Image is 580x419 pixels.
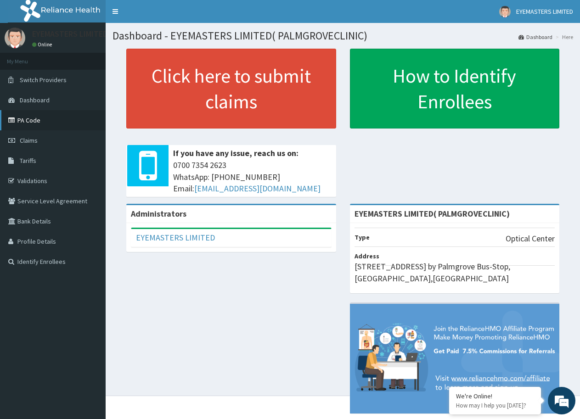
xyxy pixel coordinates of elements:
p: Optical Center [506,233,555,245]
span: Switch Providers [20,76,67,84]
b: Address [355,252,379,260]
li: Here [553,33,573,41]
span: 0700 7354 2623 WhatsApp: [PHONE_NUMBER] Email: [173,159,332,195]
h1: Dashboard - EYEMASTERS LIMITED( PALMGROVECLINIC) [113,30,573,42]
strong: EYEMASTERS LIMITED( PALMGROVECLINIC) [355,208,510,219]
a: EYEMASTERS LIMITED [136,232,215,243]
b: Type [355,233,370,241]
p: [STREET_ADDRESS] by Palmgrove Bus-Stop,[GEOGRAPHIC_DATA],[GEOGRAPHIC_DATA] [355,261,555,284]
span: Dashboard [20,96,50,104]
img: User Image [499,6,511,17]
b: Administrators [131,208,186,219]
img: provider-team-banner.png [350,304,560,413]
p: EYEMASTERS LIMITED [32,30,108,38]
a: Dashboard [518,33,552,41]
b: If you have any issue, reach us on: [173,148,298,158]
span: EYEMASTERS LIMITED [516,7,573,16]
div: We're Online! [456,392,534,400]
span: Claims [20,136,38,145]
p: How may I help you today? [456,402,534,409]
a: [EMAIL_ADDRESS][DOMAIN_NAME] [194,183,321,194]
a: How to Identify Enrollees [350,49,560,128]
span: Tariffs [20,156,36,165]
img: User Image [5,28,25,48]
a: Online [32,41,54,48]
a: Click here to submit claims [126,49,336,128]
